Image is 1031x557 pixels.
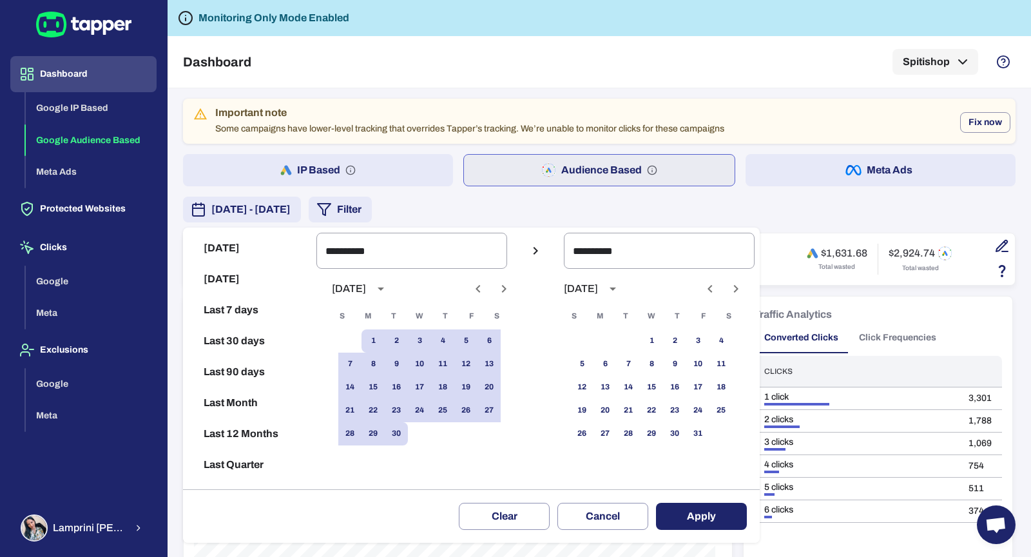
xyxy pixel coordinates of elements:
button: 15 [361,376,385,399]
button: 17 [408,376,431,399]
div: [DATE] [564,282,598,295]
button: 22 [361,399,385,422]
button: 30 [663,422,686,445]
button: calendar view is open, switch to year view [602,278,624,300]
button: 7 [617,353,640,376]
span: Sunday [563,304,586,329]
span: Friday [691,304,715,329]
button: Cancel [557,503,648,530]
span: Sunday [331,304,354,329]
button: 15 [640,376,663,399]
button: 28 [338,422,361,445]
button: 8 [361,353,385,376]
button: 1 [361,329,385,353]
button: 11 [431,353,454,376]
button: 16 [663,376,686,399]
button: Last 30 days [188,326,311,357]
button: 4 [709,329,733,353]
span: Monday [588,304,612,329]
button: 17 [686,376,709,399]
button: 14 [338,376,361,399]
button: 22 [640,399,663,422]
button: 5 [570,353,593,376]
button: 10 [686,353,709,376]
button: 27 [593,422,617,445]
button: 9 [663,353,686,376]
button: 26 [570,422,593,445]
button: 2 [385,329,408,353]
button: 24 [686,399,709,422]
button: 5 [454,329,477,353]
button: Next month [493,278,515,300]
button: 25 [709,399,733,422]
span: Thursday [666,304,689,329]
button: 20 [477,376,501,399]
button: 31 [686,422,709,445]
button: 21 [338,399,361,422]
button: Last 90 days [188,357,311,387]
button: 4 [431,329,454,353]
button: 19 [454,376,477,399]
button: 16 [385,376,408,399]
button: 1 [640,329,663,353]
button: 27 [477,399,501,422]
span: Thursday [434,304,457,329]
button: 13 [477,353,501,376]
button: 23 [663,399,686,422]
span: Saturday [485,304,508,329]
button: 12 [570,376,593,399]
button: Last Quarter [188,449,311,480]
button: 30 [385,422,408,445]
span: Wednesday [408,304,431,329]
button: 12 [454,353,477,376]
button: 25 [431,399,454,422]
button: 20 [593,399,617,422]
button: 8 [640,353,663,376]
button: 26 [454,399,477,422]
button: 29 [361,422,385,445]
button: Clear [459,503,550,530]
button: 21 [617,399,640,422]
button: 19 [570,399,593,422]
button: 13 [593,376,617,399]
button: Last Month [188,387,311,418]
button: Next month [725,278,747,300]
span: Tuesday [382,304,405,329]
button: Previous month [467,278,489,300]
button: Last 7 days [188,295,311,326]
span: Tuesday [614,304,637,329]
button: 3 [408,329,431,353]
span: Wednesday [640,304,663,329]
span: Friday [459,304,483,329]
div: [DATE] [332,282,366,295]
button: 28 [617,422,640,445]
button: 10 [408,353,431,376]
button: 23 [385,399,408,422]
button: 6 [477,329,501,353]
button: 29 [640,422,663,445]
button: 2 [663,329,686,353]
button: Apply [656,503,747,530]
button: 18 [431,376,454,399]
button: calendar view is open, switch to year view [370,278,392,300]
button: 7 [338,353,361,376]
div: Open chat [977,505,1016,544]
button: 18 [709,376,733,399]
button: 3 [686,329,709,353]
span: Monday [356,304,380,329]
button: Last 12 Months [188,418,311,449]
span: Saturday [717,304,740,329]
button: 24 [408,399,431,422]
button: 9 [385,353,408,376]
button: [DATE] [188,233,311,264]
button: [DATE] [188,264,311,295]
button: 14 [617,376,640,399]
button: 6 [593,353,617,376]
button: 11 [709,353,733,376]
button: Previous month [699,278,721,300]
button: Reset [188,480,311,511]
